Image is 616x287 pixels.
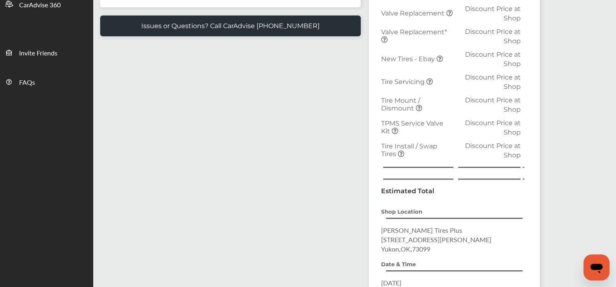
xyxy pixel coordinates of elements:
[381,97,420,112] span: Tire Mount / Dismount
[381,261,416,267] strong: Date & Time
[19,48,57,59] span: Invite Friends
[465,142,521,159] span: Discount Price at Shop
[381,244,430,254] span: Yukon , OK , 73099
[381,142,437,158] span: Tire Install / Swap Tires
[381,78,426,86] span: Tire Servicing
[465,119,521,136] span: Discount Price at Shop
[465,96,521,113] span: Discount Price at Shop
[100,15,361,36] a: Issues or Questions? Call CarAdvise [PHONE_NUMBER]
[381,235,491,244] span: [STREET_ADDRESS][PERSON_NAME]
[465,28,521,45] span: Discount Price at Shop
[381,9,446,17] span: Valve Replacement
[465,51,521,68] span: Discount Price at Shop
[583,254,609,280] iframe: Button to launch messaging window
[141,22,320,30] p: Issues or Questions? Call CarAdvise [PHONE_NUMBER]
[381,119,443,135] span: TPMS Service Valve Kit
[465,5,521,22] span: Discount Price at Shop
[381,28,447,36] span: Valve Replacement*
[381,208,422,215] strong: Shop Location
[19,77,35,88] span: FAQs
[381,55,436,63] span: New Tires - Ebay
[381,225,462,235] span: [PERSON_NAME] Tires Plus
[465,73,521,91] span: Discount Price at Shop
[379,185,456,197] td: Estimated Total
